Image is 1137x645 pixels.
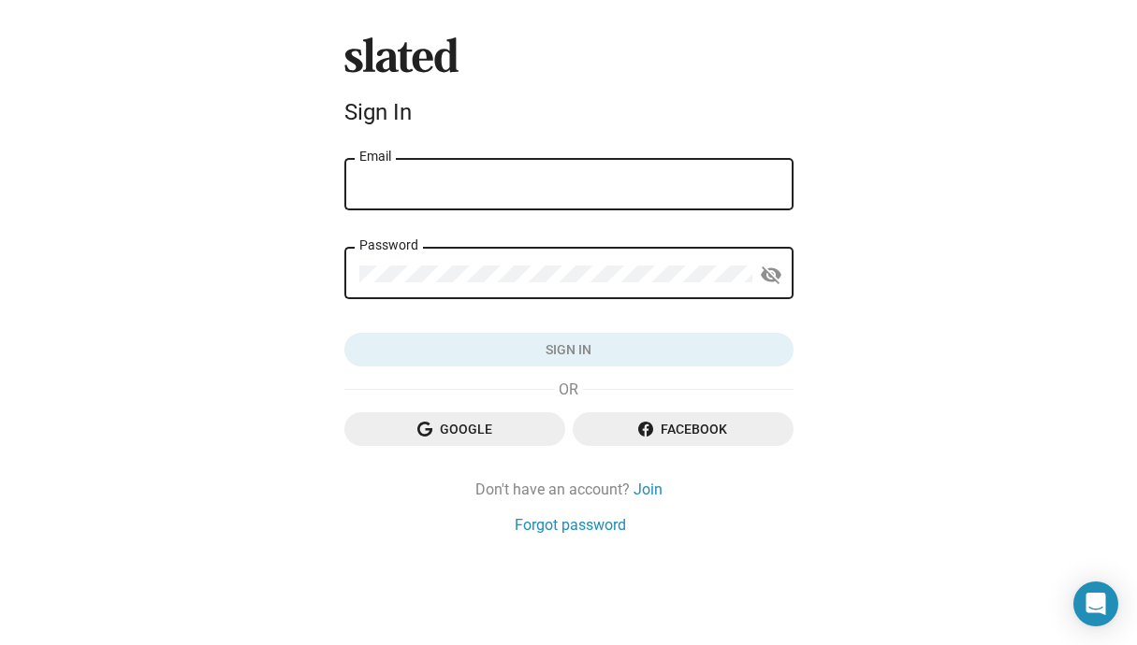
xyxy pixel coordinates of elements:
[634,480,663,499] a: Join
[1073,581,1118,626] div: Open Intercom Messenger
[344,480,794,499] div: Don't have an account?
[588,412,779,446] span: Facebook
[344,37,794,133] sl-branding: Sign In
[752,256,790,294] button: Show password
[760,261,782,290] mat-icon: visibility_off
[344,99,794,125] div: Sign In
[344,412,565,446] button: Google
[359,412,550,446] span: Google
[515,515,626,535] a: Forgot password
[573,412,794,446] button: Facebook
